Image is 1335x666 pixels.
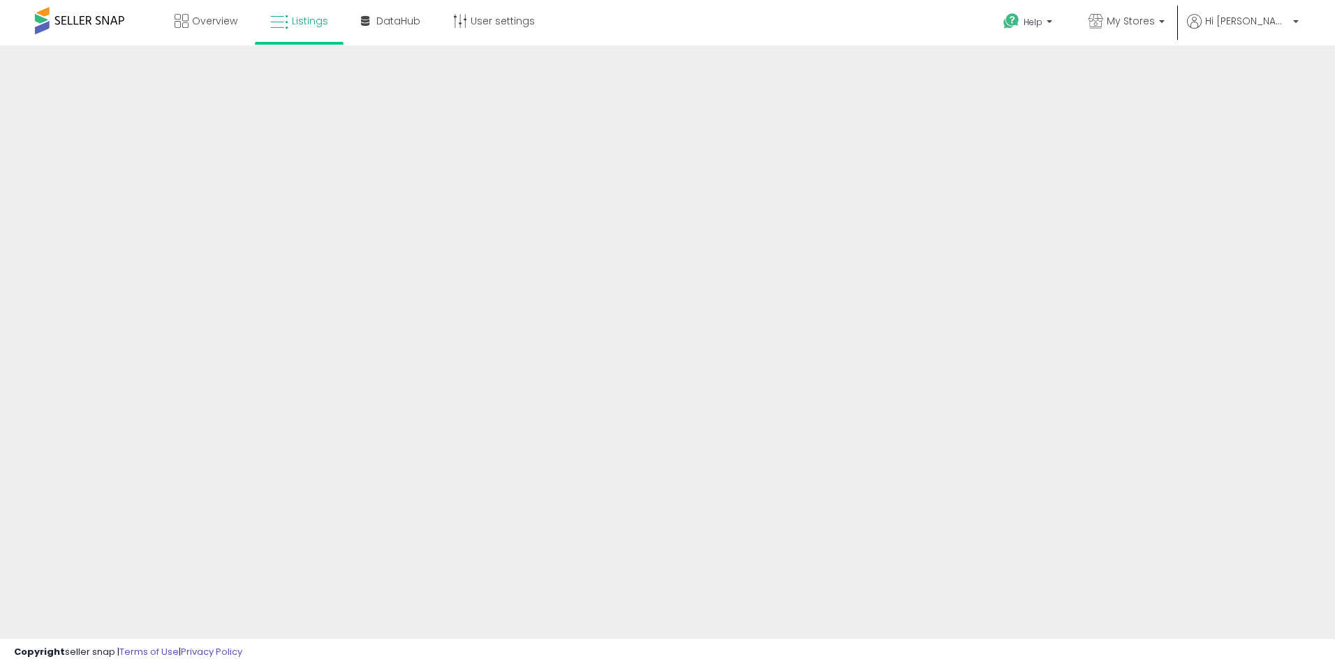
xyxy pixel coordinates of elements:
[1107,14,1155,28] span: My Stores
[1024,16,1042,28] span: Help
[992,2,1066,45] a: Help
[1187,14,1299,45] a: Hi [PERSON_NAME]
[292,14,328,28] span: Listings
[1003,13,1020,30] i: Get Help
[1205,14,1289,28] span: Hi [PERSON_NAME]
[376,14,420,28] span: DataHub
[192,14,237,28] span: Overview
